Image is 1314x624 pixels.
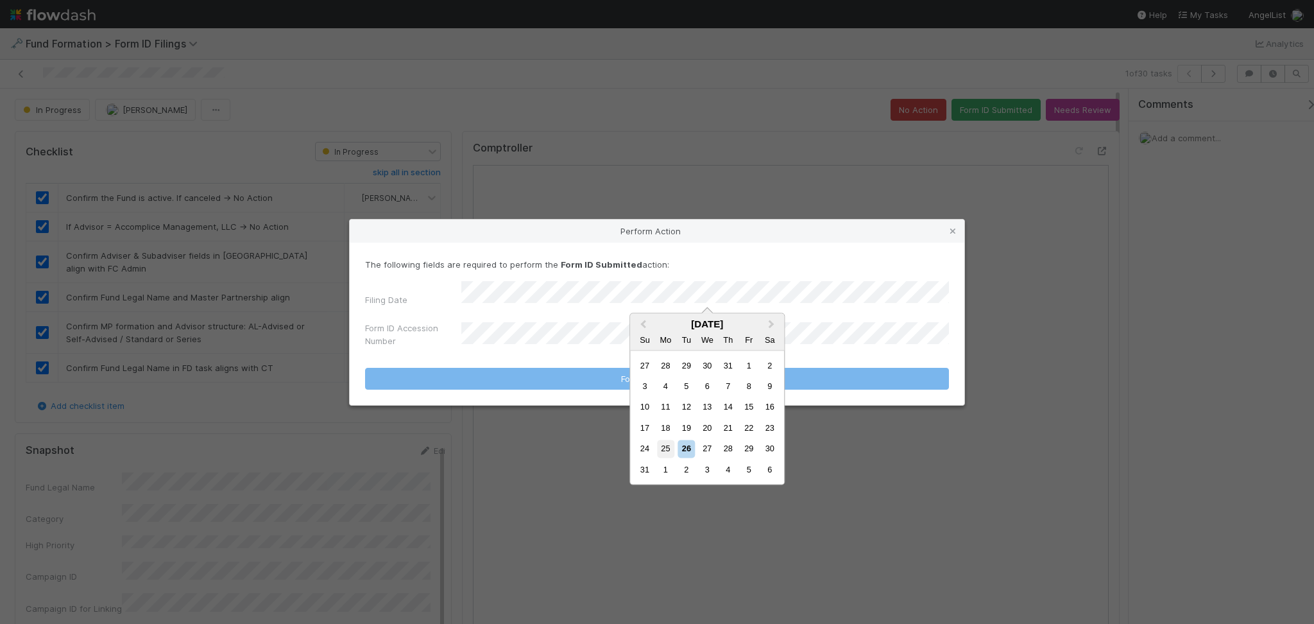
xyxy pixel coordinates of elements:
[719,419,737,437] div: Choose Thursday, August 21st, 2025
[740,331,758,349] div: Friday
[636,399,653,416] div: Choose Sunday, August 10th, 2025
[657,419,674,437] div: Choose Monday, August 18th, 2025
[719,440,737,458] div: Choose Thursday, August 28th, 2025
[719,461,737,478] div: Choose Thursday, September 4th, 2025
[561,259,642,270] strong: Form ID Submitted
[699,357,716,374] div: Choose Wednesday, July 30th, 2025
[740,419,758,437] div: Choose Friday, August 22nd, 2025
[678,357,695,374] div: Choose Tuesday, July 29th, 2025
[657,461,674,478] div: Choose Monday, September 1st, 2025
[740,357,758,374] div: Choose Friday, August 1st, 2025
[740,461,758,478] div: Choose Friday, September 5th, 2025
[678,399,695,416] div: Choose Tuesday, August 12th, 2025
[699,399,716,416] div: Choose Wednesday, August 13th, 2025
[719,331,737,349] div: Thursday
[761,461,778,478] div: Choose Saturday, September 6th, 2025
[629,313,785,485] div: Choose Date
[636,331,653,349] div: Sunday
[635,355,780,480] div: Month August, 2025
[719,377,737,395] div: Choose Thursday, August 7th, 2025
[761,377,778,395] div: Choose Saturday, August 9th, 2025
[678,331,695,349] div: Tuesday
[699,419,716,437] div: Choose Wednesday, August 20th, 2025
[678,419,695,437] div: Choose Tuesday, August 19th, 2025
[657,399,674,416] div: Choose Monday, August 11th, 2025
[719,399,737,416] div: Choose Thursday, August 14th, 2025
[631,315,652,335] button: Previous Month
[678,440,695,458] div: Choose Tuesday, August 26th, 2025
[678,377,695,395] div: Choose Tuesday, August 5th, 2025
[699,377,716,395] div: Choose Wednesday, August 6th, 2025
[630,318,784,329] div: [DATE]
[678,461,695,478] div: Choose Tuesday, September 2nd, 2025
[761,331,778,349] div: Saturday
[365,293,407,306] label: Filing Date
[761,419,778,437] div: Choose Saturday, August 23rd, 2025
[365,322,461,347] label: Form ID Accession Number
[636,377,653,395] div: Choose Sunday, August 3rd, 2025
[699,461,716,478] div: Choose Wednesday, September 3rd, 2025
[365,368,949,390] button: Form ID Submitted
[761,440,778,458] div: Choose Saturday, August 30th, 2025
[636,461,653,478] div: Choose Sunday, August 31st, 2025
[761,399,778,416] div: Choose Saturday, August 16th, 2025
[699,331,716,349] div: Wednesday
[365,258,949,271] p: The following fields are required to perform the action:
[657,357,674,374] div: Choose Monday, July 28th, 2025
[657,377,674,395] div: Choose Monday, August 4th, 2025
[762,315,783,335] button: Next Month
[699,440,716,458] div: Choose Wednesday, August 27th, 2025
[636,357,653,374] div: Choose Sunday, July 27th, 2025
[657,440,674,458] div: Choose Monday, August 25th, 2025
[740,377,758,395] div: Choose Friday, August 8th, 2025
[719,357,737,374] div: Choose Thursday, July 31st, 2025
[657,331,674,349] div: Monday
[636,419,653,437] div: Choose Sunday, August 17th, 2025
[636,440,653,458] div: Choose Sunday, August 24th, 2025
[740,440,758,458] div: Choose Friday, August 29th, 2025
[740,399,758,416] div: Choose Friday, August 15th, 2025
[350,220,964,243] div: Perform Action
[761,357,778,374] div: Choose Saturday, August 2nd, 2025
